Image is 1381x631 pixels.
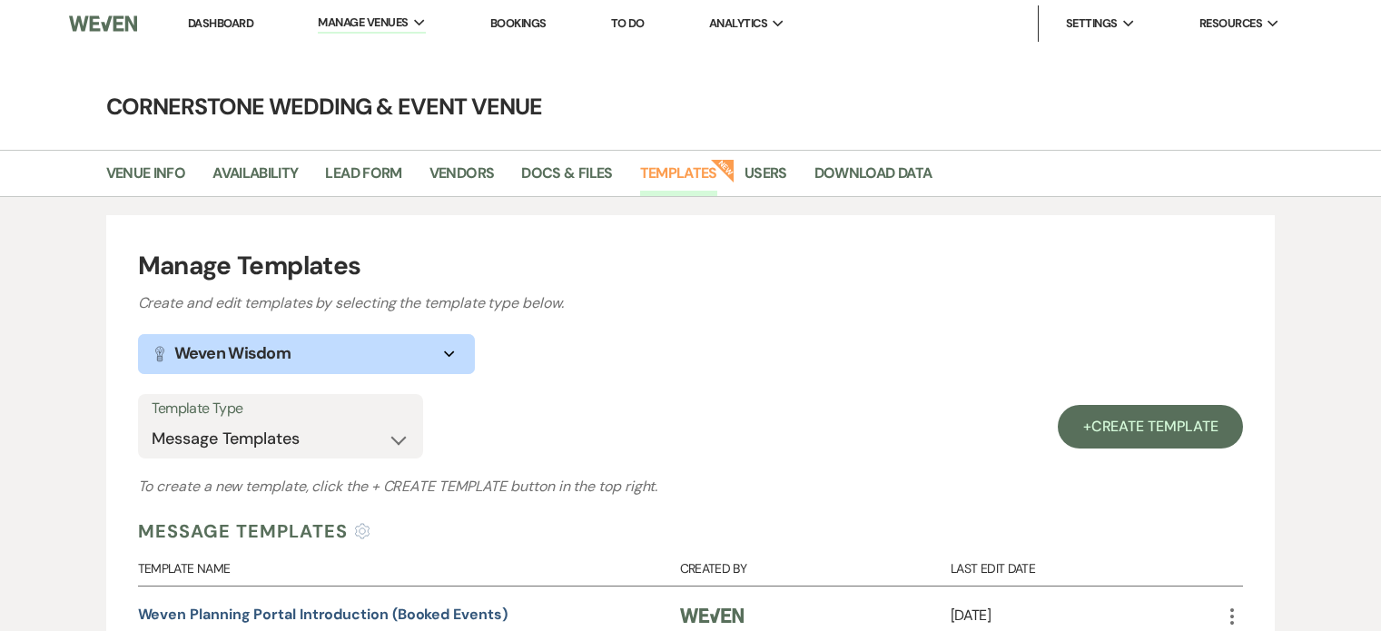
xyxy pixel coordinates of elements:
[709,15,767,33] span: Analytics
[318,14,408,32] span: Manage Venues
[325,162,401,196] a: Lead Form
[152,396,409,422] label: Template Type
[680,545,951,586] div: Created By
[1066,15,1118,33] span: Settings
[951,545,1221,586] div: Last Edit Date
[1199,15,1262,33] span: Resources
[138,334,475,374] button: Weven Wisdom
[710,157,735,182] strong: New
[138,476,1244,498] h3: To create a new template, click the button in the top right.
[611,15,645,31] a: To Do
[138,518,348,545] h4: Message Templates
[138,292,1244,314] h3: Create and edit templates by selecting the template type below.
[212,162,298,196] a: Availability
[174,341,291,366] h1: Weven Wisdom
[1091,417,1218,436] span: Create Template
[371,477,508,496] span: + Create Template
[951,604,1221,627] p: [DATE]
[680,608,745,623] img: Weven Logo
[106,162,186,196] a: Venue Info
[138,605,508,624] a: Weven Planning Portal Introduction (Booked Events)
[429,162,495,196] a: Vendors
[490,15,547,31] a: Bookings
[69,5,137,43] img: Weven Logo
[640,162,717,196] a: Templates
[37,91,1345,123] h4: Cornerstone Wedding & Event Venue
[814,162,932,196] a: Download Data
[138,545,680,586] div: Template Name
[138,247,1244,285] h1: Manage Templates
[521,162,612,196] a: Docs & Files
[1058,405,1244,449] a: +Create Template
[745,162,787,196] a: Users
[188,15,253,31] a: Dashboard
